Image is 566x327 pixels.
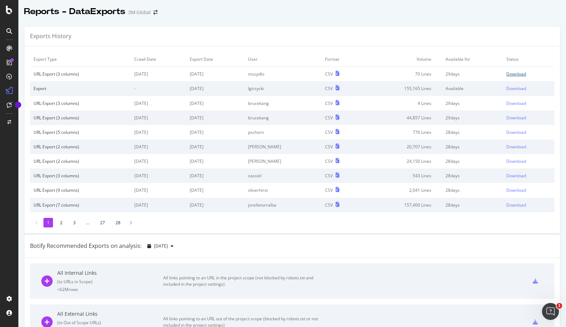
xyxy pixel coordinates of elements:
[506,158,551,164] a: Download
[363,154,442,168] td: 24,150 Lines
[325,115,333,121] div: CSV
[57,286,163,292] div: = 62M rows
[57,310,163,317] div: All External Links
[442,183,503,197] td: 28 days
[131,183,186,197] td: [DATE]
[244,81,322,96] td: lgirzycki
[542,303,559,320] iframe: Intercom live chat
[325,71,333,77] div: CSV
[131,154,186,168] td: [DATE]
[30,52,131,67] td: Export Type
[506,85,526,91] div: Download
[131,139,186,154] td: [DATE]
[145,240,176,252] button: [DATE]
[325,173,333,179] div: CSV
[131,168,186,183] td: [DATE]
[186,198,244,212] td: [DATE]
[244,139,322,154] td: [PERSON_NAME]
[244,111,322,125] td: brucekang
[363,198,442,212] td: 157,400 Lines
[163,275,322,287] div: All links pointing to an URL in the project scope (not blocked by robots.txt and included in the ...
[186,139,244,154] td: [DATE]
[15,102,21,108] div: Tooltip anchor
[131,198,186,212] td: [DATE]
[325,129,333,135] div: CSV
[533,279,538,284] div: csv-export
[506,187,526,193] div: Download
[57,279,163,285] div: ( to URLs in Scope )
[363,52,442,67] td: Volume
[131,96,186,111] td: [DATE]
[186,52,244,67] td: Export Date
[442,154,503,168] td: 28 days
[131,52,186,67] td: Crawl Date
[446,85,499,91] div: Available
[131,67,186,82] td: [DATE]
[325,144,333,150] div: CSV
[186,183,244,197] td: [DATE]
[34,173,127,179] div: URL Export (3 columns)
[30,32,71,40] div: Exports History
[506,85,551,91] a: Download
[83,218,93,227] li: ...
[442,96,503,111] td: 29 days
[24,6,125,18] div: Reports - DataExports
[506,100,551,106] a: Download
[186,81,244,96] td: [DATE]
[186,125,244,139] td: [DATE]
[43,218,53,227] li: 1
[57,320,163,326] div: ( to Out of Scope URLs )
[244,198,322,212] td: jorelletorralba
[153,10,158,15] div: arrow-right-arrow-left
[442,111,503,125] td: 29 days
[34,202,127,208] div: URL Export (7 columns)
[244,168,322,183] td: cassiel
[363,168,442,183] td: 543 Lines
[131,111,186,125] td: [DATE]
[244,67,322,82] td: mszydlo
[34,100,127,106] div: URL Export (3 columns)
[506,173,551,179] a: Download
[325,187,333,193] div: CSV
[34,85,127,91] div: Export
[506,144,526,150] div: Download
[506,202,526,208] div: Download
[533,320,538,325] div: csv-export
[442,52,503,67] td: Available for
[244,183,322,197] td: oliverhirst
[186,67,244,82] td: [DATE]
[506,129,551,135] a: Download
[57,269,163,277] div: All Internal Links
[34,187,127,193] div: URL Export (9 columns)
[96,218,108,227] li: 27
[442,125,503,139] td: 28 days
[325,158,333,164] div: CSV
[186,154,244,168] td: [DATE]
[363,125,442,139] td: 776 Lines
[34,71,127,77] div: URL Export (3 columns)
[244,125,322,139] td: pschorn
[186,111,244,125] td: [DATE]
[112,218,124,227] li: 28
[506,115,526,121] div: Download
[34,129,127,135] div: URL Export (5 columns)
[186,168,244,183] td: [DATE]
[506,187,551,193] a: Download
[154,243,168,249] span: 2025 Aug. 31st
[30,242,142,250] div: Botify Recommended Exports on analysis:
[506,173,526,179] div: Download
[503,52,554,67] td: Status
[244,52,322,67] td: User
[363,111,442,125] td: 44,857 Lines
[34,115,127,121] div: URL Export (3 columns)
[325,85,333,91] div: CSV
[322,52,363,67] td: Format
[506,144,551,150] a: Download
[506,158,526,164] div: Download
[325,100,333,106] div: CSV
[34,144,127,150] div: URL Export (2 columns)
[506,71,551,77] a: Download
[442,198,503,212] td: 28 days
[506,115,551,121] a: Download
[244,154,322,168] td: [PERSON_NAME]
